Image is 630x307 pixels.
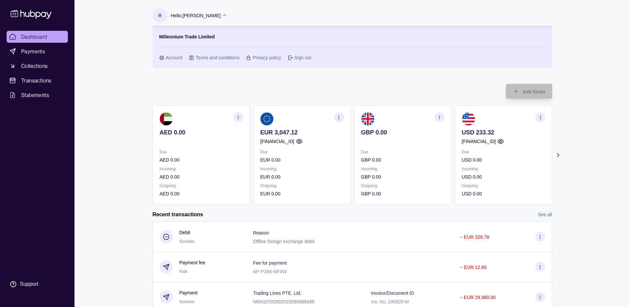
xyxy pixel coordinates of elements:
[253,299,314,304] p: NRA15702002010590085495
[361,112,374,126] img: gb
[160,148,243,156] p: Due
[361,156,444,164] p: GBP 0.00
[460,295,496,300] p: − EUR 29,980.00
[361,190,444,197] p: GBP 0.00
[7,75,68,86] a: Transactions
[253,260,287,266] p: Fee for payment
[179,229,194,236] p: Debit
[179,239,194,244] span: Success
[7,277,68,291] a: Support
[253,290,302,296] p: Trading Lines PTE. Ltd.
[7,89,68,101] a: Statements
[21,91,49,99] span: Statements
[158,12,162,19] p: R
[21,47,45,55] span: Payments
[260,156,344,164] p: EUR 0.00
[461,112,475,126] img: us
[461,165,545,173] p: Incoming
[253,54,281,61] a: Privacy policy
[461,138,496,145] p: [FINANCIAL_ID]
[253,269,287,274] p: AP-P28A-NF4W
[260,129,344,136] p: EUR 3,047.12
[196,54,239,61] a: Terms and conditions
[7,60,68,72] a: Collections
[179,269,187,274] span: Paid
[179,289,198,296] p: Payment
[179,299,194,304] span: Success
[538,211,552,218] a: See all
[260,138,294,145] p: [FINANCIAL_ID]
[21,62,48,70] span: Collections
[461,182,545,189] p: Outgoing
[159,33,215,40] p: Millennium Trade Limited
[21,77,52,84] span: Transactions
[20,281,38,288] div: Support
[253,230,269,235] p: Reason
[460,234,489,240] p: − EUR 329.78
[361,148,444,156] p: Due
[21,33,47,41] span: Dashboard
[160,173,243,180] p: AED 0.00
[171,12,221,19] p: Hello, [PERSON_NAME]
[361,165,444,173] p: Incoming
[294,54,311,61] a: Sign out
[461,190,545,197] p: USD 0.00
[7,45,68,57] a: Payments
[166,54,183,61] a: Account
[260,148,344,156] p: Due
[160,129,243,136] p: AED 0.00
[460,265,487,270] p: − EUR 12.60
[371,290,414,296] p: Invoice/Document ID
[260,165,344,173] p: Incoming
[461,173,545,180] p: USD 0.00
[260,182,344,189] p: Outgoing
[260,173,344,180] p: EUR 0.00
[160,156,243,164] p: AED 0.00
[461,148,545,156] p: Due
[7,31,68,43] a: Dashboard
[371,299,409,304] p: Inv. No. 190825-M
[461,156,545,164] p: USD 0.00
[506,84,552,99] button: Add funds
[179,259,206,266] p: Payment fee
[522,89,545,94] span: Add funds
[253,239,315,244] p: Offline foreign exchange debit
[461,129,545,136] p: USD 233.32
[153,211,203,218] h2: Recent transactions
[361,173,444,180] p: GBP 0.00
[260,112,273,126] img: eu
[160,190,243,197] p: AED 0.00
[160,165,243,173] p: Incoming
[260,190,344,197] p: EUR 0.00
[160,112,173,126] img: ae
[361,182,444,189] p: Outgoing
[160,182,243,189] p: Outgoing
[361,129,444,136] p: GBP 0.00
